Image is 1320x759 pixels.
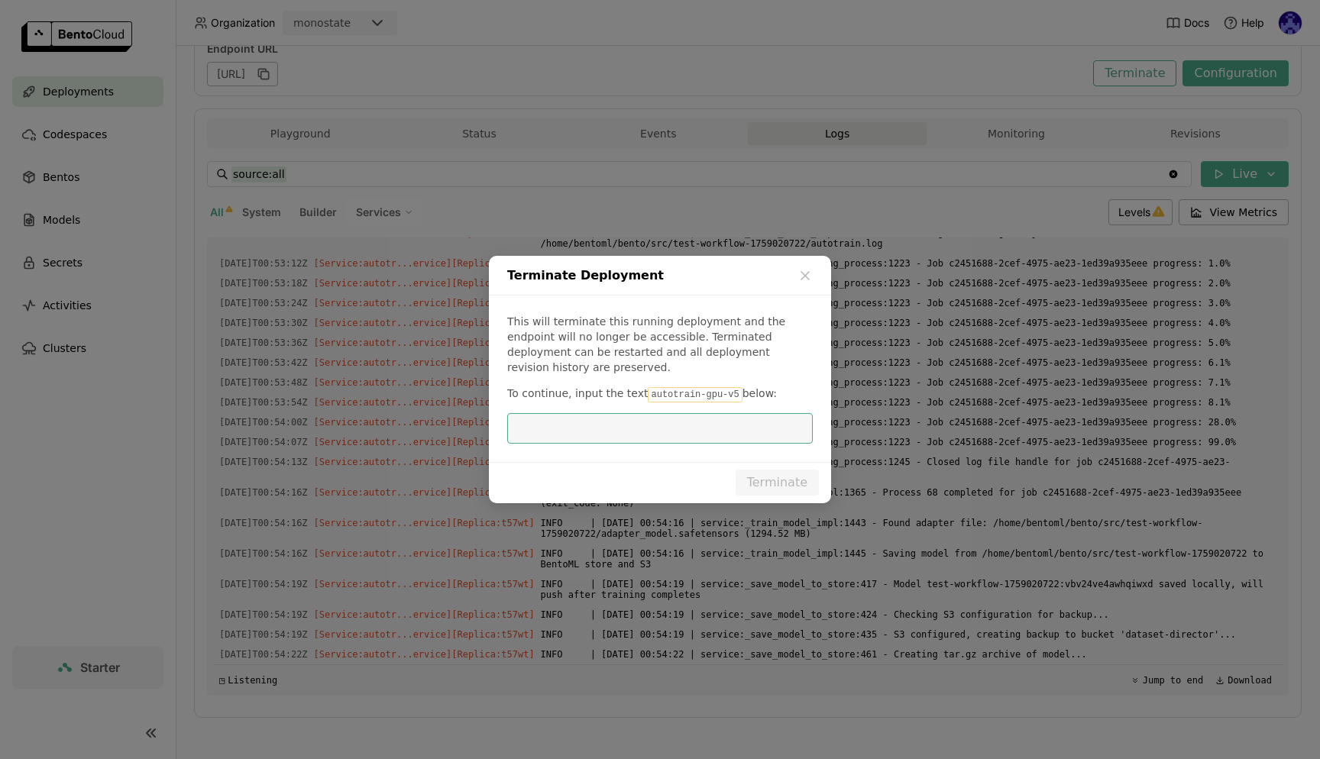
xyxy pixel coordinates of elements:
[507,387,648,399] span: To continue, input the text
[489,256,831,503] div: dialog
[648,387,742,402] code: autotrain-gpu-v5
[507,314,813,375] p: This will terminate this running deployment and the endpoint will no longer be accessible. Termin...
[489,256,831,296] div: Terminate Deployment
[742,387,777,399] span: below:
[736,470,819,496] button: Terminate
